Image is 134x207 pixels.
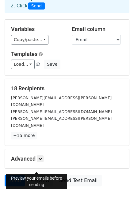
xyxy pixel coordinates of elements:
[11,35,48,45] a: Copy/paste...
[11,96,112,107] small: [PERSON_NAME][EMAIL_ADDRESS][PERSON_NAME][DOMAIN_NAME]
[11,116,112,128] small: [PERSON_NAME][EMAIL_ADDRESS][PERSON_NAME][DOMAIN_NAME]
[11,51,37,57] a: Templates
[44,60,60,69] button: Save
[11,60,35,69] a: Load...
[72,26,123,33] h5: Email column
[11,26,63,33] h5: Variables
[11,109,112,114] small: [PERSON_NAME][EMAIL_ADDRESS][DOMAIN_NAME]
[28,2,45,10] span: Send
[6,174,67,189] div: Preview your emails before sending
[55,175,101,186] a: Send Test Email
[11,85,123,92] h5: 18 Recipients
[5,175,25,186] a: Send
[103,178,134,207] iframe: Chat Widget
[11,132,37,139] a: +15 more
[11,155,123,162] h5: Advanced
